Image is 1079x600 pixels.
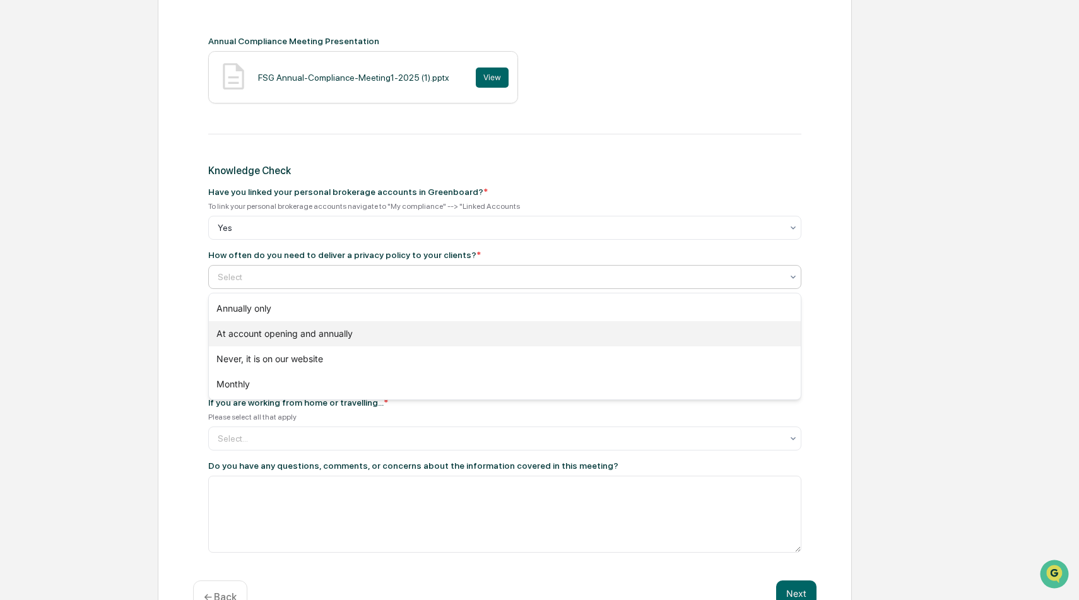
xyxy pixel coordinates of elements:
[43,109,160,119] div: We're available if you need us!
[1039,558,1073,592] iframe: Open customer support
[209,372,801,397] div: Monthly
[13,26,230,47] p: How can we help?
[13,184,23,194] div: 🔎
[209,296,801,321] div: Annually only
[208,397,388,408] div: If you are working from home or travelling...
[215,100,230,115] button: Start new chat
[13,160,23,170] div: 🖐️
[208,250,481,260] div: How often do you need to deliver a privacy policy to your clients?
[8,178,85,201] a: 🔎Data Lookup
[209,346,801,372] div: Never, it is on our website
[8,154,86,177] a: 🖐️Preclearance
[209,321,801,346] div: At account opening and annually
[86,154,162,177] a: 🗄️Attestations
[126,214,153,223] span: Pylon
[218,61,249,92] img: Document Icon
[476,68,509,88] button: View
[91,160,102,170] div: 🗄️
[258,73,449,83] div: FSG Annual-Compliance-Meeting1-2025 (1).pptx
[43,97,207,109] div: Start new chat
[25,159,81,172] span: Preclearance
[104,159,156,172] span: Attestations
[208,202,801,211] div: To link your personal brokerage accounts navigate to "My compliance" --> "Linked Accounts
[208,413,801,421] div: Please select all that apply
[208,165,801,177] div: Knowledge Check
[208,461,801,471] div: Do you have any questions, comments, or concerns about the information covered in this meeting?
[13,97,35,119] img: 1746055101610-c473b297-6a78-478c-a979-82029cc54cd1
[25,183,80,196] span: Data Lookup
[208,36,801,46] div: Annual Compliance Meeting Presentation
[208,187,488,197] div: Have you linked your personal brokerage accounts in Greenboard?
[89,213,153,223] a: Powered byPylon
